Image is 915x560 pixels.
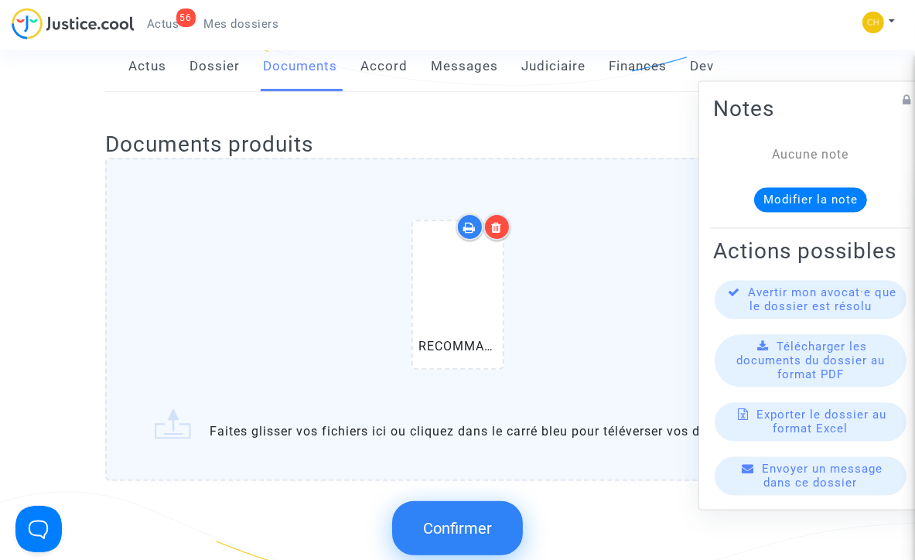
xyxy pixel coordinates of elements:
[263,41,337,92] a: Documents
[128,41,166,92] a: Actus
[749,286,897,314] span: Avertir mon avocat·e que le dossier est résolu
[862,12,884,33] img: 7fd9fe3e7813943f5ae83c539b20bb66
[15,506,62,552] iframe: Help Scout Beacon - Open
[105,131,810,158] h2: Documents produits
[176,9,196,27] div: 56
[736,340,885,382] span: Télécharger les documents du dossier au format PDF
[431,41,498,92] a: Messages
[135,12,192,36] a: 56Actus
[392,501,523,555] button: Confirmer
[713,96,908,123] h2: Notes
[189,41,240,92] a: Dossier
[736,146,885,165] div: Aucune note
[690,41,714,92] a: Dev
[754,188,867,213] button: Modifier la note
[12,8,135,39] img: jc-logo.svg
[147,17,179,31] span: Actus
[423,519,492,538] span: Confirmer
[192,12,292,36] a: Mes dossiers
[521,41,586,92] a: Judiciaire
[713,238,908,265] h2: Actions possibles
[757,408,887,436] span: Exporter le dossier au format Excel
[204,17,279,31] span: Mes dossiers
[609,41,667,92] a: Finances
[360,41,408,92] a: Accord
[763,463,883,490] span: Envoyer un message dans ce dossier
